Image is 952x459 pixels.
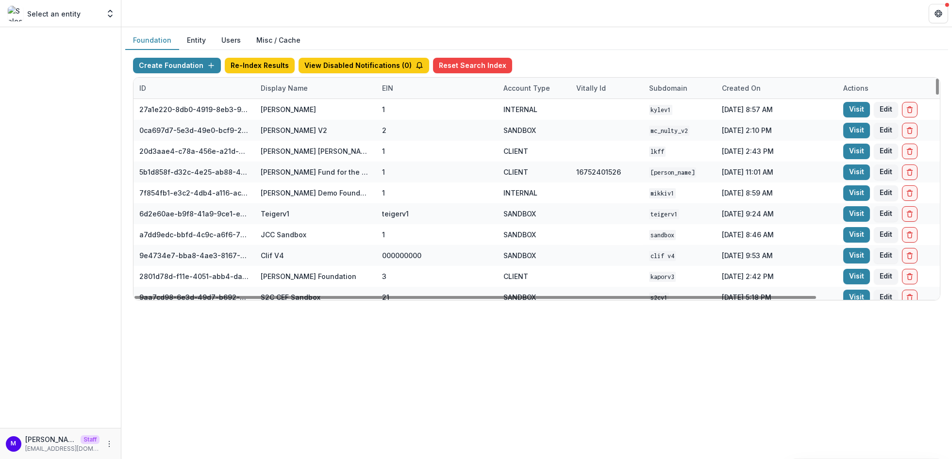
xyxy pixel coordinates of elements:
a: Visit [843,123,870,138]
div: 9aa7cd98-6e3d-49d7-b692-3e5f3d1facd4 [139,292,249,302]
div: SANDBOX [503,292,536,302]
div: CLIENT [503,167,528,177]
div: [DATE] 2:10 PM [716,120,837,141]
div: 000000000 [382,250,421,261]
div: Subdomain [643,83,693,93]
button: Edit [874,185,898,201]
div: Actions [837,83,874,93]
div: Subdomain [643,78,716,98]
div: ID [134,83,152,93]
button: Delete Foundation [902,185,918,201]
p: Select an entity [27,9,81,19]
div: SANDBOX [503,250,536,261]
button: Edit [874,269,898,284]
button: Misc / Cache [249,31,308,50]
button: Delete Foundation [902,290,918,305]
button: Reset Search Index [433,58,512,73]
div: 1 [382,104,385,115]
div: SANDBOX [503,229,536,240]
div: 27a1e220-8db0-4919-8eb3-9f29ee33f7b0 [139,104,249,115]
code: [PERSON_NAME] [649,167,696,178]
a: Visit [843,164,870,180]
div: [PERSON_NAME] [261,104,316,115]
button: Edit [874,227,898,243]
div: [PERSON_NAME] Fund for the Blind [261,167,370,177]
div: Teigerv1 [261,209,289,219]
div: ID [134,78,255,98]
div: CLIENT [503,146,528,156]
div: 21 [382,292,389,302]
div: INTERNAL [503,104,537,115]
code: kaporv3 [649,272,676,282]
div: [DATE] 9:53 AM [716,245,837,266]
button: Edit [874,248,898,263]
button: Edit [874,102,898,117]
button: Edit [874,123,898,138]
code: Clif V4 [649,251,676,261]
div: 1 [382,229,385,240]
button: Delete Foundation [902,269,918,284]
div: 20d3aae4-c78a-456e-a21d-91c97a6a725f [139,146,249,156]
button: More [103,438,115,450]
button: Open entity switcher [103,4,117,23]
div: 16752401526 [576,167,621,177]
div: SANDBOX [503,125,536,135]
div: Display Name [255,83,314,93]
code: mikkiv1 [649,188,676,198]
div: 1 [382,146,385,156]
div: 6d2e60ae-b9f8-41a9-9ce1-e608d0f20ec5 [139,209,249,219]
div: CLIENT [503,271,528,281]
p: Staff [81,435,100,444]
a: Visit [843,206,870,222]
button: Delete Foundation [902,227,918,243]
div: [PERSON_NAME] [PERSON_NAME] Family Foundation [261,146,370,156]
div: Display Name [255,78,376,98]
div: [DATE] 9:24 AM [716,203,837,224]
p: [EMAIL_ADDRESS][DOMAIN_NAME] [25,444,100,453]
button: Delete Foundation [902,164,918,180]
a: Visit [843,144,870,159]
p: [PERSON_NAME] [25,434,77,444]
button: View Disabled Notifications (0) [299,58,429,73]
a: Visit [843,248,870,263]
div: [DATE] 8:57 AM [716,99,837,120]
div: 1 [382,188,385,198]
code: mc_nulty_v2 [649,126,689,136]
div: [PERSON_NAME] Foundation [261,271,356,281]
div: EIN [376,78,498,98]
a: Visit [843,102,870,117]
button: Get Help [929,4,948,23]
button: Create Foundation [133,58,221,73]
button: Users [214,31,249,50]
a: Visit [843,269,870,284]
div: [PERSON_NAME] Demo Foundation [261,188,370,198]
div: [DATE] 11:01 AM [716,162,837,182]
button: Re-Index Results [225,58,295,73]
div: S2C CEF Sandbox [261,292,320,302]
div: Account Type [498,78,570,98]
div: INTERNAL [503,188,537,198]
div: 3 [382,271,386,281]
div: 2801d78d-f11e-4051-abb4-dab00da98882 [139,271,249,281]
button: Entity [179,31,214,50]
img: Select an entity [8,6,23,21]
div: teigerv1 [382,209,409,219]
div: 2 [382,125,386,135]
div: 5b1d858f-d32c-4e25-ab88-434536713791 [139,167,249,177]
button: Edit [874,290,898,305]
button: Delete Foundation [902,144,918,159]
div: SANDBOX [503,209,536,219]
div: 1 [382,167,385,177]
button: Edit [874,206,898,222]
code: kylev1 [649,105,672,115]
div: EIN [376,83,399,93]
div: [DATE] 8:59 AM [716,182,837,203]
div: a7dd9edc-bbfd-4c9c-a6f6-76d0743bf1cd [139,229,249,240]
div: Account Type [498,83,556,93]
button: Delete Foundation [902,123,918,138]
button: Delete Foundation [902,206,918,222]
code: teigerv1 [649,209,679,219]
button: Foundation [125,31,179,50]
div: Vitally Id [570,83,612,93]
